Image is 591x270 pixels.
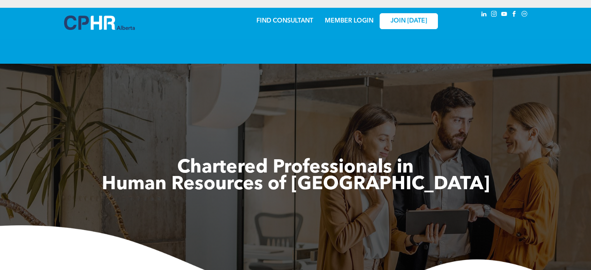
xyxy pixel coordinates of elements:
[500,10,509,20] a: youtube
[256,18,313,24] a: FIND CONSULTANT
[102,175,490,194] span: Human Resources of [GEOGRAPHIC_DATA]
[64,16,135,30] img: A blue and white logo for cp alberta
[380,13,438,29] a: JOIN [DATE]
[520,10,529,20] a: Social network
[490,10,499,20] a: instagram
[480,10,488,20] a: linkedin
[510,10,519,20] a: facebook
[325,18,373,24] a: MEMBER LOGIN
[177,159,414,177] span: Chartered Professionals in
[391,17,427,25] span: JOIN [DATE]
